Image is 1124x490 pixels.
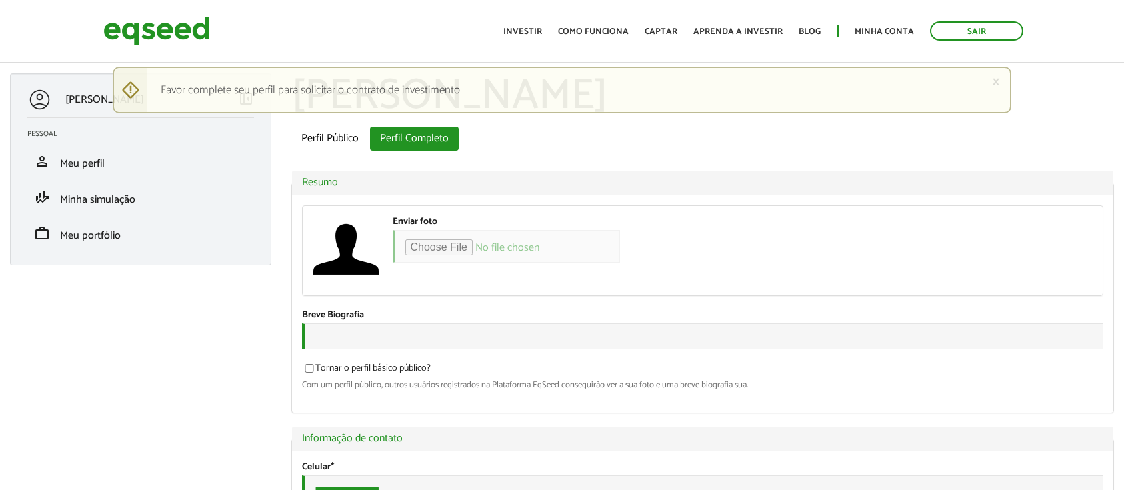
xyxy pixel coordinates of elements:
li: Minha simulação [17,179,264,215]
img: EqSeed [103,13,210,49]
label: Tornar o perfil básico público? [302,364,431,377]
input: Tornar o perfil básico público? [297,364,321,373]
span: Minha simulação [60,191,135,209]
label: Breve Biografia [302,311,364,320]
a: Ver perfil do usuário. [313,216,379,283]
a: workMeu portfólio [27,225,254,241]
img: Foto de Pedro Aloysio Bragança [313,216,379,283]
p: [PERSON_NAME] [65,93,144,106]
label: Celular [302,463,334,472]
span: work [34,225,50,241]
div: Favor complete seu perfil para solicitar o contrato de investimento [113,67,1012,113]
a: Investir [503,27,542,36]
a: Resumo [302,177,1104,188]
a: Como funciona [558,27,629,36]
a: Perfil Completo [370,127,459,151]
a: Sair [930,21,1023,41]
li: Meu portfólio [17,215,264,251]
a: × [992,75,1000,89]
div: Com um perfil público, outros usuários registrados na Plataforma EqSeed conseguirão ver a sua fot... [302,381,1104,389]
span: finance_mode [34,189,50,205]
h2: Pessoal [27,130,264,138]
span: Meu perfil [60,155,105,173]
a: personMeu perfil [27,153,254,169]
a: Captar [645,27,677,36]
a: finance_modeMinha simulação [27,189,254,205]
span: Este campo é obrigatório. [331,459,334,475]
a: Perfil Público [291,127,369,151]
a: Minha conta [855,27,914,36]
label: Enviar foto [393,217,437,227]
a: Aprenda a investir [693,27,783,36]
a: Blog [799,27,821,36]
span: person [34,153,50,169]
a: Informação de contato [302,433,1104,444]
span: Meu portfólio [60,227,121,245]
li: Meu perfil [17,143,264,179]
